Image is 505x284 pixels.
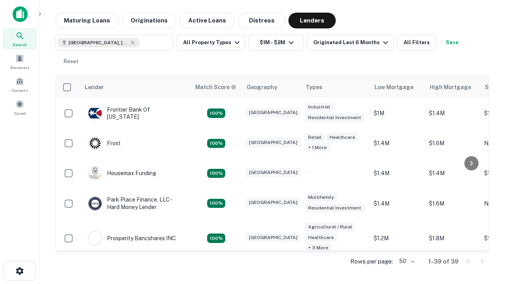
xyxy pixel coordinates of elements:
div: [GEOGRAPHIC_DATA] [246,168,301,177]
button: $1M - $2M [249,35,304,50]
span: Borrowers [10,64,29,71]
button: All Property Types [177,35,245,50]
td: $1.2M [370,219,425,258]
div: + 3 more [305,243,331,252]
div: Frost [88,136,121,150]
div: Matching Properties: 4, hasApolloMatch: undefined [207,169,225,178]
th: High Mortgage [425,76,480,98]
th: Geography [242,76,301,98]
a: Contacts [2,74,37,95]
td: $1.4M [370,128,425,158]
div: Residential Investment [305,204,364,213]
iframe: Chat Widget [466,221,505,259]
td: $1.4M [425,158,480,188]
div: Matching Properties: 7, hasApolloMatch: undefined [207,234,225,243]
div: [GEOGRAPHIC_DATA] [246,233,301,242]
div: Multifamily [305,193,337,202]
td: $1.4M [370,188,425,218]
h6: Match Score [195,83,235,92]
button: Distress [238,13,285,28]
div: Types [306,82,322,92]
td: $1.4M [425,98,480,128]
img: picture [88,106,102,120]
p: 1–39 of 39 [428,257,458,266]
span: Search [13,41,27,48]
div: Agricultural / Rural [305,222,355,232]
div: Industrial [305,103,333,112]
div: [GEOGRAPHIC_DATA] [246,198,301,207]
a: Saved [2,97,37,118]
button: Save your search to get updates of matches that match your search criteria. [440,35,465,50]
div: Low Mortgage [374,82,413,92]
div: 50 [396,256,416,267]
span: Contacts [12,87,28,93]
button: Reset [58,54,84,69]
button: Active Loans [180,13,235,28]
img: picture [88,166,102,180]
div: [GEOGRAPHIC_DATA] [246,138,301,147]
img: picture [88,197,102,210]
td: $1M [370,98,425,128]
button: Lenders [288,13,336,28]
img: picture [88,232,102,245]
div: Matching Properties: 4, hasApolloMatch: undefined [207,139,225,148]
div: + 1 more [305,143,330,152]
button: Originations [122,13,176,28]
span: [GEOGRAPHIC_DATA], [GEOGRAPHIC_DATA], [GEOGRAPHIC_DATA] [69,39,128,46]
span: Saved [14,110,26,116]
div: Matching Properties: 4, hasApolloMatch: undefined [207,108,225,118]
div: Matching Properties: 4, hasApolloMatch: undefined [207,199,225,208]
p: Rows per page: [350,257,393,266]
td: $1.8M [425,219,480,258]
img: capitalize-icon.png [13,6,28,22]
button: All Filters [397,35,436,50]
div: Originated Last 6 Months [313,38,390,47]
div: Healthcare [326,133,358,142]
td: $1.6M [425,128,480,158]
a: Search [2,28,37,49]
div: Healthcare [305,233,337,242]
th: Low Mortgage [370,76,425,98]
div: Residential Investment [305,113,364,122]
a: Borrowers [2,51,37,72]
th: Types [301,76,370,98]
div: Frontier Bank Of [US_STATE] [88,106,183,120]
div: Lender [85,82,104,92]
div: High Mortgage [430,82,471,92]
td: $1.6M [425,188,480,218]
div: Housemax Funding [88,166,156,180]
img: picture [88,136,102,150]
button: Originated Last 6 Months [307,35,394,50]
div: Park Place Finance, LLC - Hard Money Lender [88,196,183,210]
div: Retail [305,133,325,142]
td: $1.4M [370,158,425,188]
div: Geography [247,82,277,92]
th: Capitalize uses an advanced AI algorithm to match your search with the best lender. The match sco... [191,76,242,98]
div: [GEOGRAPHIC_DATA] [246,108,301,117]
div: Prosperity Bancshares INC [88,231,176,245]
th: Lender [80,76,191,98]
button: Maturing Loans [55,13,119,28]
div: Capitalize uses an advanced AI algorithm to match your search with the best lender. The match sco... [195,83,236,92]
